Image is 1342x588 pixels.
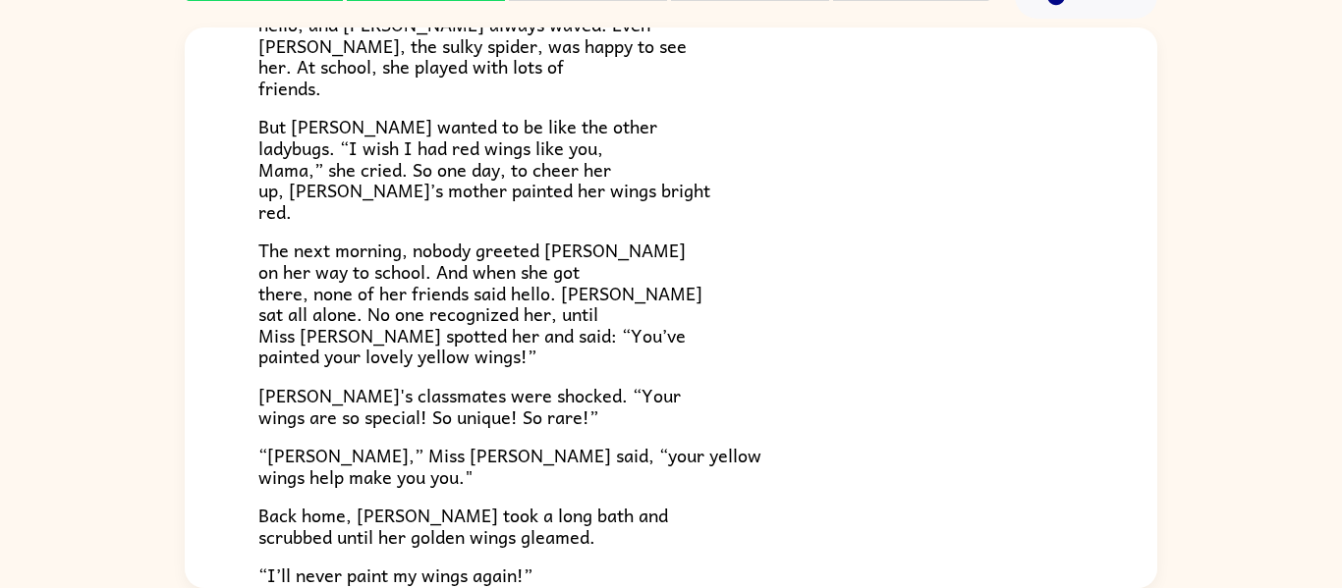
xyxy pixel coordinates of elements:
[258,112,710,225] span: But [PERSON_NAME] wanted to be like the other ladybugs. “I wish I had red wings like you, Mama,” ...
[258,381,681,431] span: [PERSON_NAME]'s classmates were shocked. “Your wings are so special! So unique! So rare!”
[258,236,702,370] span: The next morning, nobody greeted [PERSON_NAME] on her way to school. And when she got there, none...
[258,501,668,551] span: Back home, [PERSON_NAME] took a long bath and scrubbed until her golden wings gleamed.
[258,441,761,491] span: “[PERSON_NAME],” Miss [PERSON_NAME] said, “your yellow wings help make you you."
